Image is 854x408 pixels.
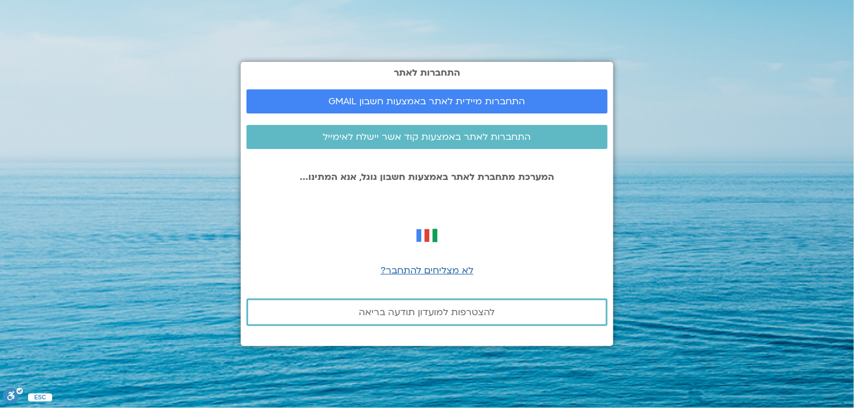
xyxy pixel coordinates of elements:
[381,264,473,277] a: לא מצליחים להתחבר?
[246,68,608,78] h2: התחברות לאתר
[246,89,608,113] a: התחברות מיידית לאתר באמצעות חשבון GMAIL
[246,125,608,149] a: התחברות לאתר באמצעות קוד אשר יישלח לאימייל
[329,96,526,107] span: התחברות מיידית לאתר באמצעות חשבון GMAIL
[246,172,608,182] p: המערכת מתחברת לאתר באמצעות חשבון גוגל, אנא המתינו...
[246,299,608,326] a: להצטרפות למועדון תודעה בריאה
[323,132,531,142] span: התחברות לאתר באמצעות קוד אשר יישלח לאימייל
[359,307,495,317] span: להצטרפות למועדון תודעה בריאה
